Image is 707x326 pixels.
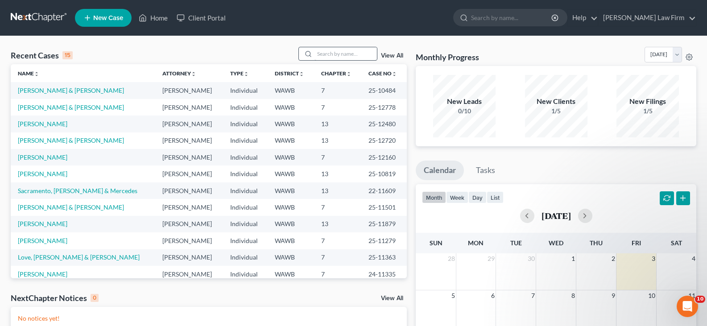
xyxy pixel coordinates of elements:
[361,232,407,249] td: 25-11279
[268,82,314,99] td: WAWB
[361,82,407,99] td: 25-10484
[230,70,249,77] a: Typeunfold_more
[223,116,268,132] td: Individual
[18,153,67,161] a: [PERSON_NAME]
[568,10,598,26] a: Help
[223,232,268,249] td: Individual
[321,70,351,77] a: Chapterunfold_more
[223,182,268,199] td: Individual
[155,99,223,116] td: [PERSON_NAME]
[93,15,123,21] span: New Case
[18,120,67,128] a: [PERSON_NAME]
[314,116,361,132] td: 13
[361,216,407,232] td: 25-11879
[18,87,124,94] a: [PERSON_NAME] & [PERSON_NAME]
[299,71,304,77] i: unfold_more
[616,96,679,107] div: New Filings
[155,249,223,266] td: [PERSON_NAME]
[616,107,679,116] div: 1/5
[677,296,698,317] iframe: Intercom live chat
[155,116,223,132] td: [PERSON_NAME]
[268,199,314,215] td: WAWB
[18,253,140,261] a: Love, [PERSON_NAME] & [PERSON_NAME]
[191,71,196,77] i: unfold_more
[433,107,496,116] div: 0/10
[346,71,351,77] i: unfold_more
[314,216,361,232] td: 13
[155,82,223,99] td: [PERSON_NAME]
[314,182,361,199] td: 13
[525,107,587,116] div: 1/5
[172,10,230,26] a: Client Portal
[18,220,67,227] a: [PERSON_NAME]
[314,165,361,182] td: 13
[18,237,67,244] a: [PERSON_NAME]
[18,70,39,77] a: Nameunfold_more
[446,191,468,203] button: week
[392,71,397,77] i: unfold_more
[361,199,407,215] td: 25-11501
[223,132,268,149] td: Individual
[422,191,446,203] button: month
[268,232,314,249] td: WAWB
[268,132,314,149] td: WAWB
[155,149,223,165] td: [PERSON_NAME]
[490,290,496,301] span: 6
[361,266,407,282] td: 24-11335
[155,199,223,215] td: [PERSON_NAME]
[18,187,137,194] a: Sacramento, [PERSON_NAME] & Mercedes
[314,232,361,249] td: 7
[155,132,223,149] td: [PERSON_NAME]
[468,191,487,203] button: day
[361,249,407,266] td: 25-11363
[433,96,496,107] div: New Leads
[18,203,124,211] a: [PERSON_NAME] & [PERSON_NAME]
[451,290,456,301] span: 5
[314,132,361,149] td: 13
[11,293,99,303] div: NextChapter Notices
[268,149,314,165] td: WAWB
[361,149,407,165] td: 25-12160
[361,99,407,116] td: 25-12778
[471,9,553,26] input: Search by name...
[468,239,484,247] span: Mon
[155,216,223,232] td: [PERSON_NAME]
[223,99,268,116] td: Individual
[18,136,124,144] a: [PERSON_NAME] & [PERSON_NAME]
[223,165,268,182] td: Individual
[268,99,314,116] td: WAWB
[18,170,67,177] a: [PERSON_NAME]
[155,165,223,182] td: [PERSON_NAME]
[223,266,268,282] td: Individual
[381,53,403,59] a: View All
[529,120,707,322] iframe: Intercom notifications message
[416,52,479,62] h3: Monthly Progress
[62,51,73,59] div: 15
[314,199,361,215] td: 7
[223,149,268,165] td: Individual
[314,266,361,282] td: 7
[268,249,314,266] td: WAWB
[134,10,172,26] a: Home
[416,161,464,180] a: Calendar
[361,132,407,149] td: 25-12720
[487,191,504,203] button: list
[268,116,314,132] td: WAWB
[599,10,696,26] a: [PERSON_NAME] Law Firm
[361,116,407,132] td: 25-12480
[510,239,522,247] span: Tue
[11,50,73,61] div: Recent Cases
[695,296,705,303] span: 10
[314,99,361,116] td: 7
[223,82,268,99] td: Individual
[18,103,124,111] a: [PERSON_NAME] & [PERSON_NAME]
[18,314,400,323] p: No notices yet!
[223,199,268,215] td: Individual
[527,253,536,264] span: 30
[525,96,587,107] div: New Clients
[18,270,67,278] a: [PERSON_NAME]
[361,165,407,182] td: 25-10819
[275,70,304,77] a: Districtunfold_more
[468,161,503,180] a: Tasks
[268,165,314,182] td: WAWB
